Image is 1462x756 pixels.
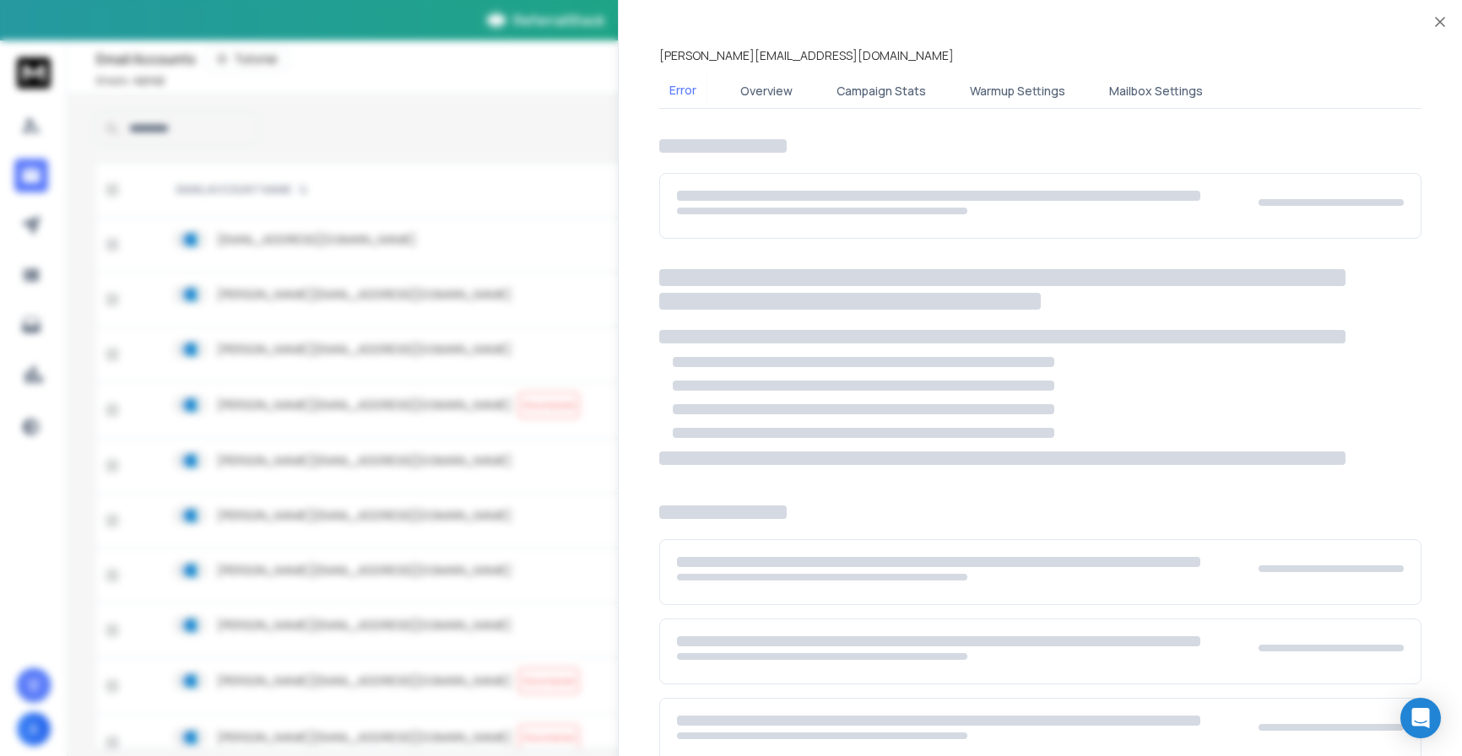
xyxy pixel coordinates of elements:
[659,72,707,111] button: Error
[659,47,954,64] p: [PERSON_NAME][EMAIL_ADDRESS][DOMAIN_NAME]
[1400,698,1441,738] div: Open Intercom Messenger
[730,73,803,110] button: Overview
[960,73,1075,110] button: Warmup Settings
[1099,73,1213,110] button: Mailbox Settings
[826,73,936,110] button: Campaign Stats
